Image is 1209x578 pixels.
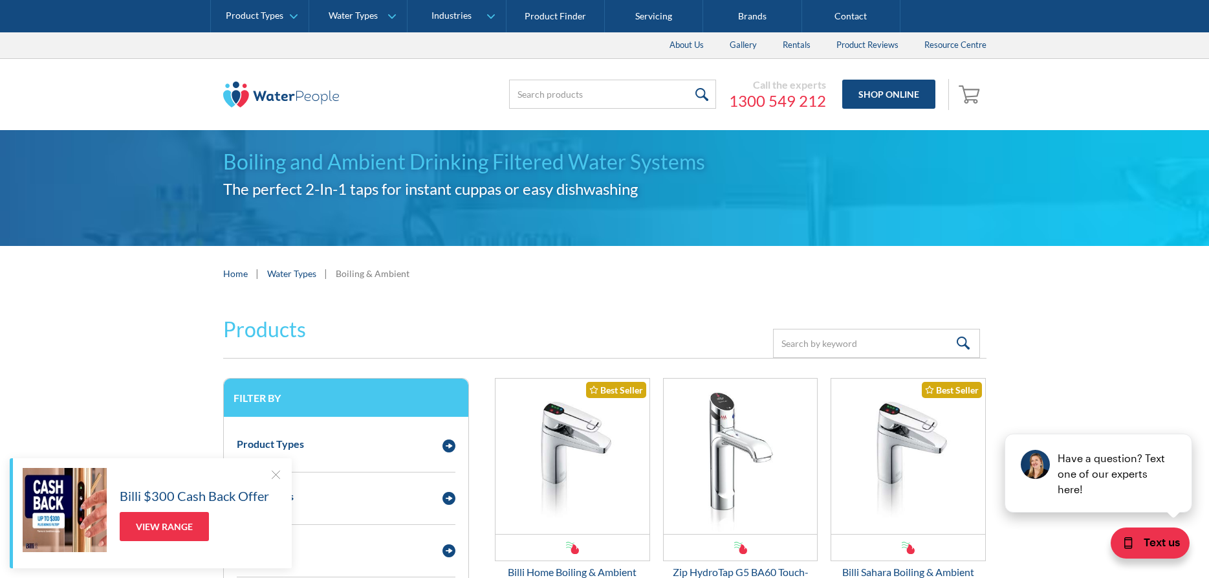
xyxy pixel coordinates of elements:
[989,374,1209,529] iframe: podium webchat widget prompt
[831,379,985,534] img: Billi Sahara Boiling & Ambient (Small Commercial)
[23,468,107,552] img: Billi $300 Cash Back Offer
[955,79,986,110] a: Open empty cart
[717,32,770,58] a: Gallery
[223,314,306,345] h2: Products
[431,10,472,21] div: Industries
[911,32,999,58] a: Resource Centre
[237,436,304,452] div: Product Types
[922,382,982,398] div: Best Seller
[120,486,269,506] h5: Billi $300 Cash Back Offer
[1080,513,1209,578] iframe: podium webchat widget bubble
[959,83,983,104] img: shopping cart
[770,32,823,58] a: Rentals
[223,82,340,107] img: The Water People
[509,80,716,109] input: Search products
[496,379,649,534] img: Billi Home Boiling & Ambient (Residential)
[254,265,261,281] div: |
[267,267,316,280] a: Water Types
[336,267,409,280] div: Boiling & Ambient
[729,91,826,111] a: 1300 549 212
[223,177,986,201] h2: The perfect 2-In-1 taps for instant cuppas or easy dishwashing
[664,379,818,534] img: Zip HydroTap G5 BA60 Touch-Free Wave Boiling and Ambient
[586,382,646,398] div: Best Seller
[729,78,826,91] div: Call the experts
[223,267,248,280] a: Home
[120,512,209,541] a: View Range
[657,32,717,58] a: About Us
[226,10,283,21] div: Product Types
[329,10,378,21] div: Water Types
[842,80,935,109] a: Shop Online
[223,146,986,177] h1: Boiling and Ambient Drinking Filtered Water Systems
[823,32,911,58] a: Product Reviews
[234,392,459,404] h3: Filter by
[773,329,980,358] input: Search by keyword
[323,265,329,281] div: |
